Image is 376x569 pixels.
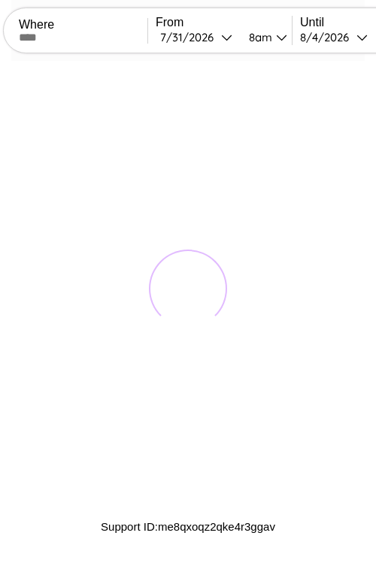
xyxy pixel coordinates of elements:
[156,29,237,45] button: 7/31/2026
[101,516,275,537] p: Support ID: me8qxoqz2qke4r3ggav
[19,18,147,32] label: Where
[156,16,292,29] label: From
[300,30,356,44] div: 8 / 4 / 2026
[237,29,292,45] button: 8am
[241,30,276,44] div: 8am
[160,30,221,44] div: 7 / 31 / 2026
